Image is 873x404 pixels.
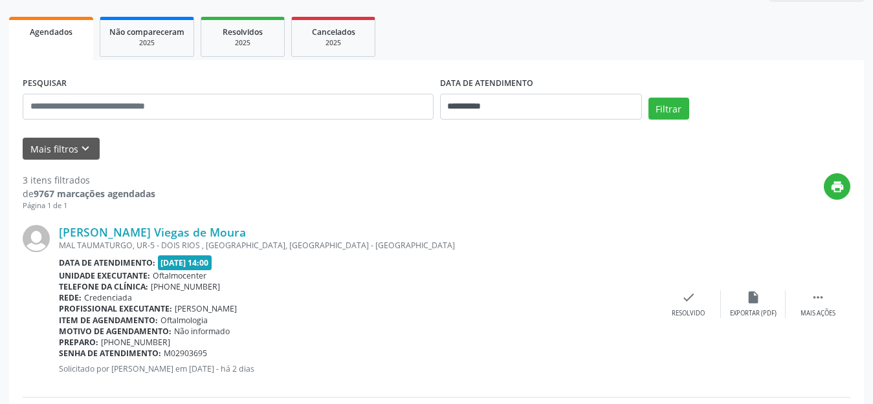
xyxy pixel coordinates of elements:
div: de [23,187,155,200]
div: 3 itens filtrados [23,173,155,187]
span: Credenciada [84,292,132,303]
span: Agendados [30,27,72,37]
img: img [23,225,50,252]
button: Filtrar [648,98,689,120]
label: PESQUISAR [23,74,67,94]
div: Resolvido [672,309,705,318]
span: [PHONE_NUMBER] [101,337,170,348]
i:  [811,290,825,304]
div: Exportar (PDF) [730,309,777,318]
b: Preparo: [59,337,98,348]
b: Data de atendimento: [59,257,155,268]
div: 2025 [210,38,275,48]
b: Profissional executante: [59,303,172,314]
button: Mais filtroskeyboard_arrow_down [23,138,100,160]
span: Oftalmologia [160,315,208,326]
span: Não compareceram [109,27,184,37]
span: [PHONE_NUMBER] [151,281,220,292]
span: Oftalmocenter [153,270,206,281]
b: Rede: [59,292,82,303]
b: Motivo de agendamento: [59,326,171,337]
div: Mais ações [801,309,835,318]
b: Telefone da clínica: [59,281,148,292]
div: 2025 [301,38,366,48]
i: print [830,180,845,194]
i: insert_drive_file [746,290,760,304]
div: MAL TAUMATURGO, UR-5 - DOIS RIOS , [GEOGRAPHIC_DATA], [GEOGRAPHIC_DATA] - [GEOGRAPHIC_DATA] [59,240,656,251]
b: Senha de atendimento: [59,348,161,359]
i: check [681,290,696,304]
span: [PERSON_NAME] [175,303,237,314]
span: [DATE] 14:00 [158,255,212,270]
label: DATA DE ATENDIMENTO [440,74,533,94]
span: M02903695 [164,348,207,359]
strong: 9767 marcações agendadas [34,187,155,200]
div: 2025 [109,38,184,48]
b: Unidade executante: [59,270,150,281]
p: Solicitado por [PERSON_NAME] em [DATE] - há 2 dias [59,363,656,374]
div: Página 1 de 1 [23,200,155,211]
a: [PERSON_NAME] Viegas de Moura [59,225,246,239]
span: Cancelados [312,27,355,37]
i: keyboard_arrow_down [78,142,93,156]
span: Resolvidos [223,27,263,37]
b: Item de agendamento: [59,315,158,326]
span: Não informado [174,326,230,337]
button: print [824,173,850,200]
